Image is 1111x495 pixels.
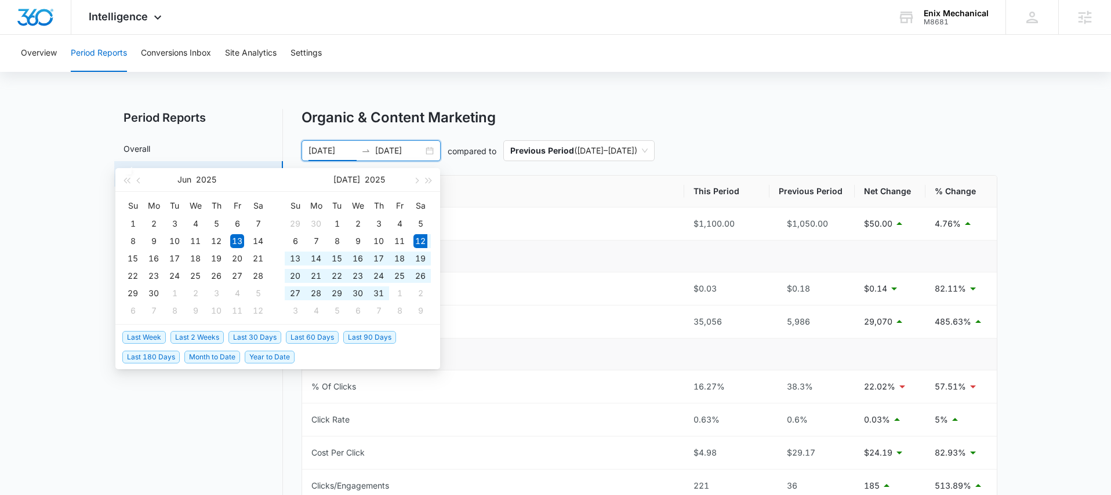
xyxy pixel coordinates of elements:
div: 3 [209,286,223,300]
p: compared to [448,145,496,157]
div: 30 [147,286,161,300]
td: 2025-06-14 [248,232,268,250]
th: % Change [925,176,997,208]
div: 22 [126,269,140,283]
td: 2025-07-26 [410,267,431,285]
td: 2025-08-03 [285,302,306,319]
div: 20 [230,252,244,265]
button: Period Reports [71,35,127,72]
div: account id [924,18,989,26]
div: 9 [351,234,365,248]
td: 2025-06-26 [206,267,227,285]
div: 2 [188,286,202,300]
td: 2025-07-19 [410,250,431,267]
div: 1 [330,217,344,231]
td: 2025-07-20 [285,267,306,285]
td: 2025-07-30 [347,285,368,302]
td: 2025-06-03 [164,215,185,232]
td: 2025-07-08 [326,232,347,250]
div: $1,100.00 [694,217,760,230]
button: Jun [177,168,191,191]
td: 2025-07-09 [185,302,206,319]
p: 185 [864,479,880,492]
button: Settings [291,35,322,72]
div: 13 [230,234,244,248]
div: 17 [372,252,386,265]
div: 5 [330,304,344,318]
input: End date [375,144,423,157]
div: 10 [168,234,181,248]
span: Last 60 Days [286,331,339,344]
td: 2025-07-27 [285,285,306,302]
div: 9 [188,304,202,318]
div: 3 [168,217,181,231]
td: 2025-06-12 [206,232,227,250]
a: Overall [124,143,150,155]
div: 8 [330,234,344,248]
div: 23 [351,269,365,283]
td: 2025-07-11 [227,302,248,319]
div: 16.27% [694,380,760,393]
th: We [347,196,368,215]
div: $0.03 [694,282,760,295]
div: 7 [251,217,265,231]
td: 2025-06-19 [206,250,227,267]
td: 2025-06-01 [122,215,143,232]
span: swap-right [361,146,371,155]
div: 2 [413,286,427,300]
div: 6 [126,304,140,318]
td: 2025-07-02 [347,215,368,232]
div: 5,986 [779,315,845,328]
td: 2025-06-18 [185,250,206,267]
p: 485.63% [935,315,971,328]
td: 2025-07-03 [206,285,227,302]
td: 2025-07-25 [389,267,410,285]
div: % Of Clicks [311,380,356,393]
div: 27 [288,286,302,300]
th: Tu [164,196,185,215]
div: 26 [413,269,427,283]
div: 12 [209,234,223,248]
td: 2025-06-09 [143,232,164,250]
td: 2025-06-16 [143,250,164,267]
td: 2025-07-18 [389,250,410,267]
div: 5 [251,286,265,300]
p: 513.89% [935,479,971,492]
div: 24 [168,269,181,283]
div: 5 [413,217,427,231]
button: Conversions Inbox [141,35,211,72]
span: Month to Date [184,351,240,363]
span: Intelligence [89,10,148,23]
div: Clicks/Engagements [311,479,389,492]
div: 6 [288,234,302,248]
td: 2025-06-25 [185,267,206,285]
td: 2025-08-09 [410,302,431,319]
div: 38.3% [779,380,845,393]
td: 2025-08-05 [326,302,347,319]
div: 18 [393,252,406,265]
td: 2025-07-05 [248,285,268,302]
div: 21 [251,252,265,265]
td: 2025-06-30 [306,215,326,232]
div: 4 [230,286,244,300]
td: 2025-06-10 [164,232,185,250]
div: 10 [209,304,223,318]
div: 22 [330,269,344,283]
div: Cost Per Click [311,446,365,459]
td: 2025-07-07 [143,302,164,319]
div: 2 [351,217,365,231]
td: 2025-06-20 [227,250,248,267]
td: 2025-07-05 [410,215,431,232]
h1: Organic & Content Marketing [302,109,496,126]
td: 2025-07-17 [368,250,389,267]
button: 2025 [365,168,385,191]
div: 8 [126,234,140,248]
td: 2025-06-11 [185,232,206,250]
div: 30 [309,217,323,231]
div: 28 [251,269,265,283]
td: 2025-07-12 [248,302,268,319]
div: 7 [372,304,386,318]
td: Visibility [302,241,997,272]
th: We [185,196,206,215]
td: 2025-06-17 [164,250,185,267]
